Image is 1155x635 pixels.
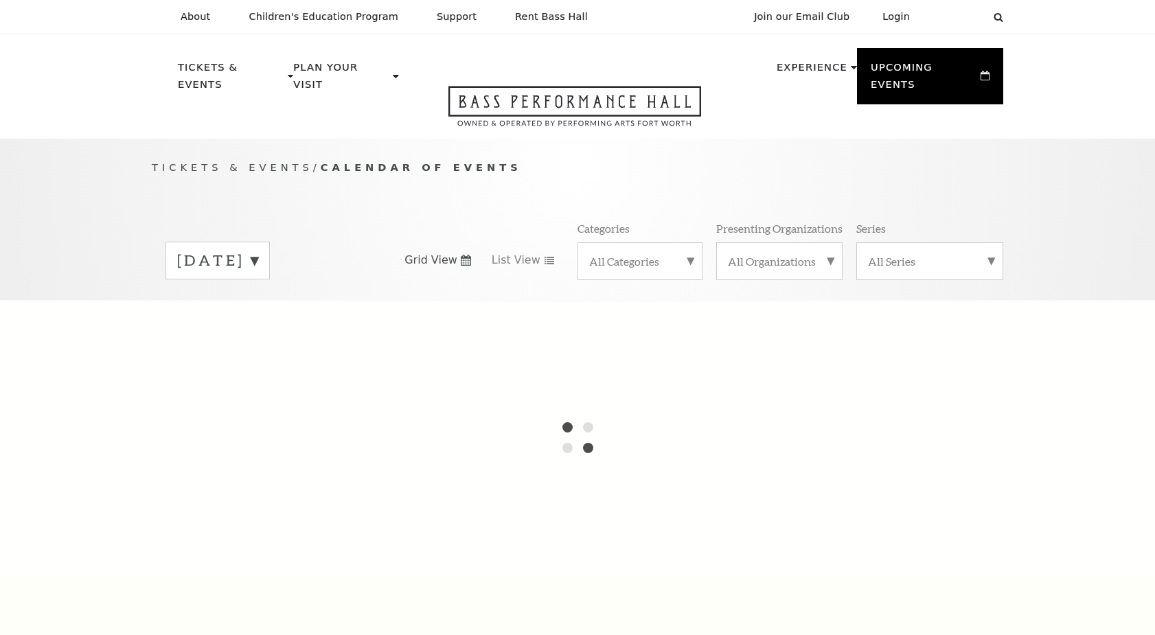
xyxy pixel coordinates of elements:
span: Calendar of Events [321,161,522,173]
span: Grid View [404,253,457,268]
p: / [152,159,1003,176]
span: Tickets & Events [152,161,313,173]
p: Plan Your Visit [293,59,389,101]
label: All Organizations [728,254,831,268]
select: Select: [932,10,981,23]
label: All Categories [589,254,691,268]
p: Children's Education Program [249,11,398,23]
p: Categories [577,221,630,235]
p: Rent Bass Hall [515,11,588,23]
p: Presenting Organizations [716,221,843,235]
p: Support [437,11,477,23]
p: Upcoming Events [871,59,977,101]
p: Tickets & Events [178,59,284,101]
p: About [181,11,210,23]
span: List View [492,253,540,268]
label: [DATE] [177,250,258,271]
p: Series [856,221,886,235]
p: Experience [777,59,847,84]
label: All Series [868,254,992,268]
